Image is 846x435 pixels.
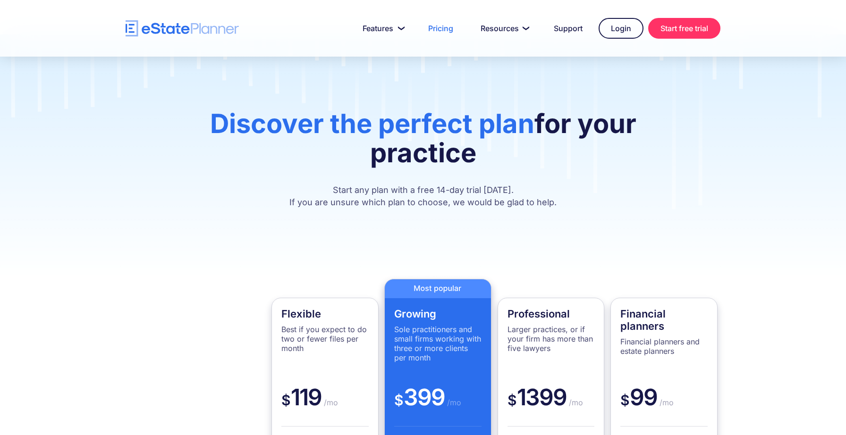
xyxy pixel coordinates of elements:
a: Support [542,19,594,38]
h4: Growing [394,308,482,320]
div: 1399 [508,383,595,427]
a: Resources [469,19,538,38]
span: /mo [657,398,674,407]
a: Pricing [417,19,465,38]
p: Start any plan with a free 14-day trial [DATE]. If you are unsure which plan to choose, we would ... [183,184,662,209]
span: $ [394,392,404,409]
p: Financial planners and estate planners [620,337,708,356]
span: /mo [567,398,583,407]
div: 119 [281,383,369,427]
span: $ [620,392,630,409]
h4: Flexible [281,308,369,320]
span: /mo [445,398,461,407]
div: 99 [620,383,708,427]
span: $ [508,392,517,409]
div: 399 [394,383,482,427]
a: Start free trial [648,18,720,39]
a: Login [599,18,643,39]
a: home [126,20,239,37]
p: Larger practices, or if your firm has more than five lawyers [508,325,595,353]
h4: Professional [508,308,595,320]
span: /mo [321,398,338,407]
span: $ [281,392,291,409]
p: Sole practitioners and small firms working with three or more clients per month [394,325,482,362]
h1: for your practice [183,109,662,177]
h4: Financial planners [620,308,708,332]
span: Discover the perfect plan [210,108,534,140]
a: Features [351,19,412,38]
p: Best if you expect to do two or fewer files per month [281,325,369,353]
